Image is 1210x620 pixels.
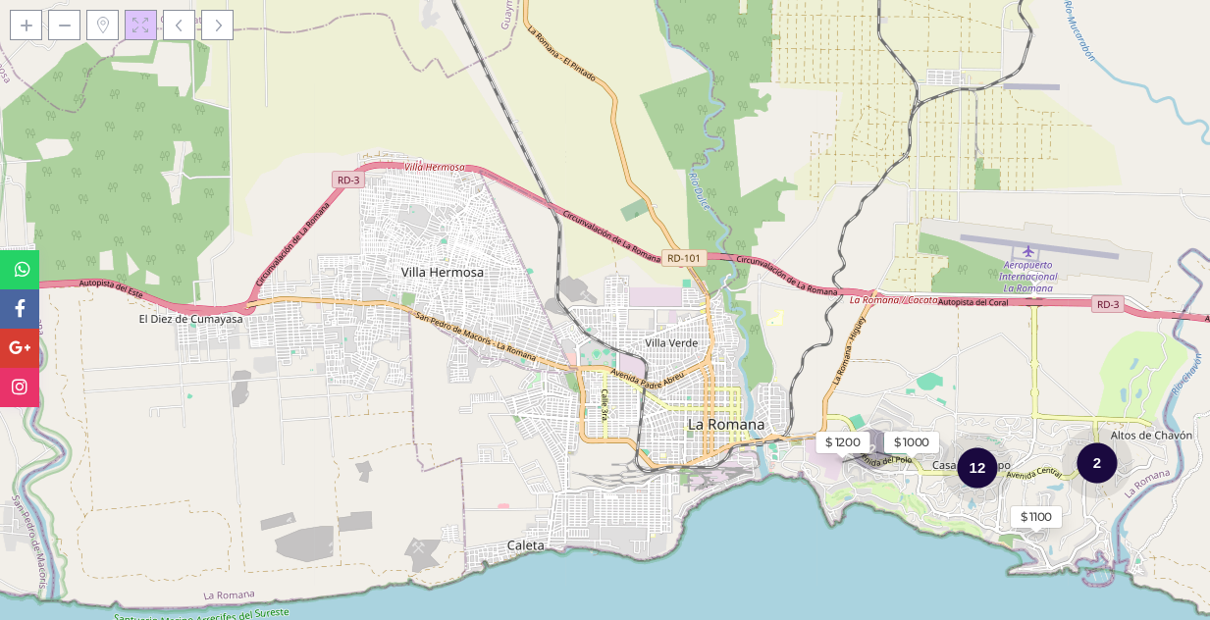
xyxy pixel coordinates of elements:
div: $ 1100 [1021,508,1052,526]
div: $ 1200 [825,434,860,451]
div: 2 [837,412,908,486]
div: Loading Maps [458,124,753,227]
div: 12 [942,431,1013,504]
div: $ 1000 [894,434,929,451]
div: 2 [1062,426,1132,499]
